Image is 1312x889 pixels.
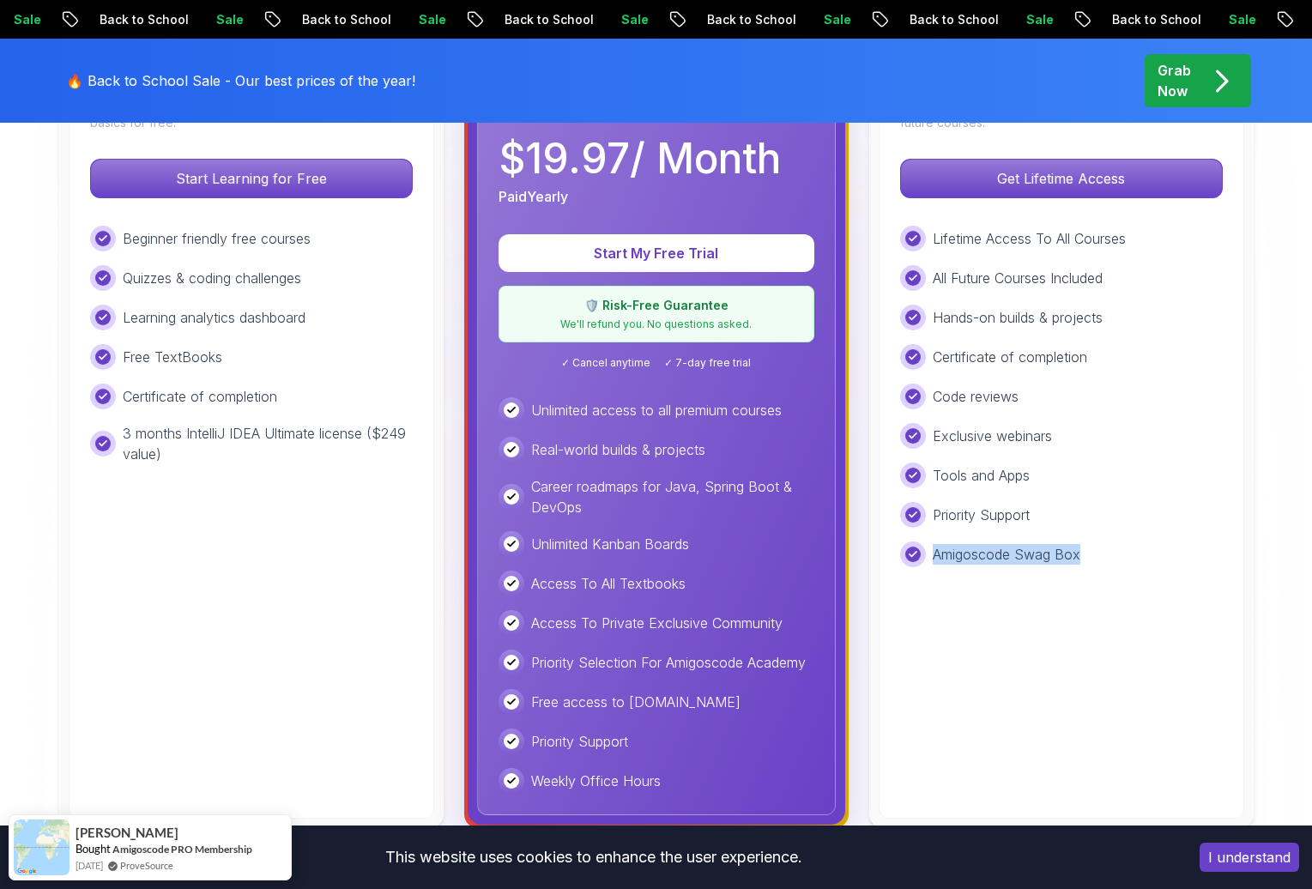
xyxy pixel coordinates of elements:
a: ProveSource [120,858,173,873]
p: Paid Yearly [499,186,568,207]
p: Access To All Textbooks [531,573,686,594]
div: This website uses cookies to enhance the user experience. [13,838,1174,876]
span: [DATE] [76,858,103,873]
p: 3 months IntelliJ IDEA Ultimate license ($249 value) [123,423,413,464]
p: 🔥 Back to School Sale - Our best prices of the year! [66,70,415,91]
p: Back to School [1091,11,1207,28]
p: $ 19.97 / Month [499,138,781,179]
p: Start Learning for Free [91,160,412,197]
p: Sale [397,11,452,28]
p: Code reviews [933,386,1019,407]
span: ✓ Cancel anytime [561,356,650,370]
p: Start My Free Trial [519,243,794,263]
p: Sale [600,11,655,28]
img: provesource social proof notification image [14,819,70,875]
span: ✓ 7-day free trial [664,356,751,370]
a: Start Learning for Free [90,170,413,187]
p: Amigoscode Swag Box [933,544,1080,565]
p: Career roadmaps for Java, Spring Boot & DevOps [531,476,814,517]
p: Sale [195,11,250,28]
button: Get Lifetime Access [900,159,1223,198]
p: Learning analytics dashboard [123,307,305,328]
p: Sale [1005,11,1060,28]
p: Unlimited Kanban Boards [531,534,689,554]
p: Priority Selection For Amigoscode Academy [531,652,806,673]
p: Certificate of completion [123,386,277,407]
p: Back to School [78,11,195,28]
button: Start My Free Trial [499,234,814,272]
span: Bought [76,842,111,856]
p: Back to School [888,11,1005,28]
p: We'll refund you. No questions asked. [510,317,803,331]
p: Free TextBooks [123,347,222,367]
p: Priority Support [531,731,628,752]
p: Get Lifetime Access [901,160,1222,197]
p: Tools and Apps [933,465,1030,486]
p: Sale [802,11,857,28]
p: Free access to [DOMAIN_NAME] [531,692,741,712]
p: All Future Courses Included [933,268,1103,288]
p: Priority Support [933,505,1030,525]
span: [PERSON_NAME] [76,825,178,840]
p: Weekly Office Hours [531,771,661,791]
button: Start Learning for Free [90,159,413,198]
button: Accept cookies [1200,843,1299,872]
p: Back to School [483,11,600,28]
p: Lifetime Access To All Courses [933,228,1126,249]
p: Beginner friendly free courses [123,228,311,249]
p: Unlimited access to all premium courses [531,400,782,420]
p: Exclusive webinars [933,426,1052,446]
p: Sale [1207,11,1262,28]
p: Certificate of completion [933,347,1087,367]
p: Real-world builds & projects [531,439,705,460]
p: 🛡️ Risk-Free Guarantee [510,297,803,314]
a: Get Lifetime Access [900,170,1223,187]
p: Hands-on builds & projects [933,307,1103,328]
p: Quizzes & coding challenges [123,268,301,288]
p: Access To Private Exclusive Community [531,613,783,633]
a: Amigoscode PRO Membership [112,842,252,856]
p: Back to School [281,11,397,28]
p: Grab Now [1158,60,1191,101]
p: Back to School [686,11,802,28]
